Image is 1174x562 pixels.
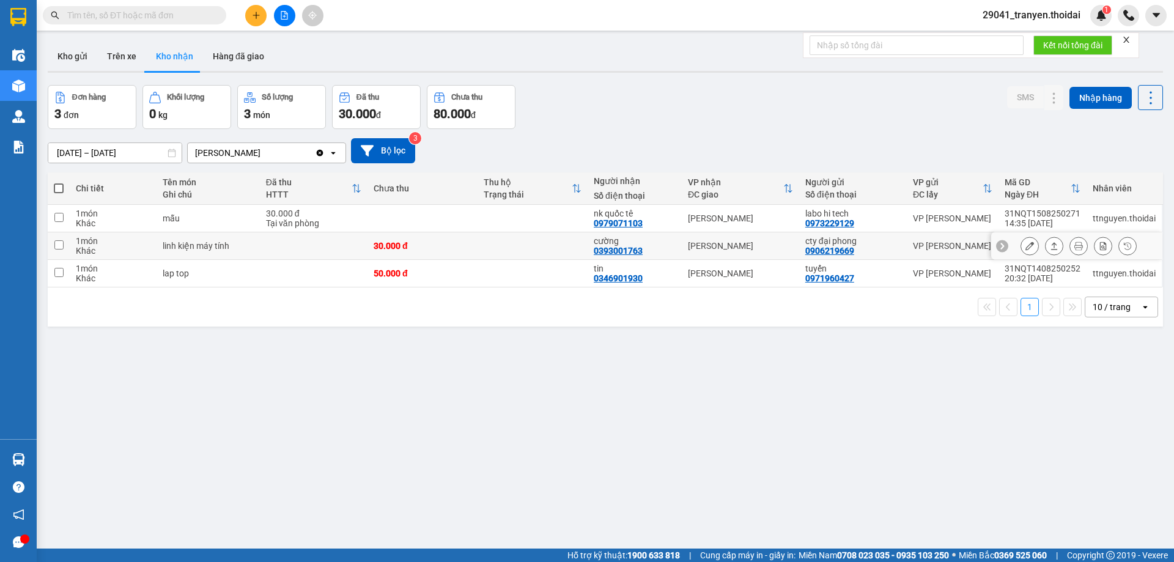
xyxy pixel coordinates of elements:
[1007,86,1044,108] button: SMS
[302,5,323,26] button: aim
[451,93,482,102] div: Chưa thu
[594,218,643,228] div: 0979071103
[688,213,793,223] div: [PERSON_NAME]
[594,209,676,218] div: nk quốc tê
[1104,6,1109,14] span: 1
[10,8,26,26] img: logo-vxr
[594,264,676,273] div: tin
[328,148,338,158] svg: open
[1005,264,1080,273] div: 31NQT1408250252
[76,273,150,283] div: Khác
[149,106,156,121] span: 0
[266,218,361,228] div: Tại văn phòng
[1123,10,1134,21] img: phone-icon
[76,183,150,193] div: Chi tiết
[64,110,79,120] span: đơn
[1021,237,1039,255] div: Sửa đơn hàng
[72,93,106,102] div: Đơn hàng
[163,190,253,199] div: Ghi chú
[688,177,783,187] div: VP nhận
[1140,302,1150,312] svg: open
[805,209,901,218] div: labo hi tech
[1005,190,1071,199] div: Ngày ĐH
[142,85,231,129] button: Khối lượng0kg
[799,549,949,562] span: Miền Nam
[19,53,125,96] span: Chuyển phát nhanh: [GEOGRAPHIC_DATA] - [GEOGRAPHIC_DATA]
[1005,177,1071,187] div: Mã GD
[12,141,25,153] img: solution-icon
[907,172,999,205] th: Toggle SortBy
[837,550,949,560] strong: 0708 023 035 - 0935 103 250
[76,264,150,273] div: 1 món
[266,177,352,187] div: Đã thu
[374,268,471,278] div: 50.000 đ
[315,148,325,158] svg: Clear value
[594,176,676,186] div: Người nhận
[262,93,293,102] div: Số lượng
[252,11,260,20] span: plus
[805,218,854,228] div: 0973229129
[158,110,168,120] span: kg
[351,138,415,163] button: Bộ lọc
[203,42,274,71] button: Hàng đã giao
[332,85,421,129] button: Đã thu30.000đ
[12,79,25,92] img: warehouse-icon
[76,246,150,256] div: Khác
[1145,5,1167,26] button: caret-down
[266,190,352,199] div: HTTT
[163,241,253,251] div: linh kiện máy tính
[6,43,15,106] img: logo
[76,209,150,218] div: 1 món
[167,93,204,102] div: Khối lượng
[594,273,643,283] div: 0346901930
[1056,549,1058,562] span: |
[913,268,992,278] div: VP [PERSON_NAME]
[594,191,676,201] div: Số điện thoại
[76,218,150,228] div: Khác
[805,190,901,199] div: Số điện thoại
[237,85,326,129] button: Số lượng3món
[994,550,1047,560] strong: 0369 525 060
[471,110,476,120] span: đ
[1033,35,1112,55] button: Kết nối tổng đài
[567,549,680,562] span: Hỗ trợ kỹ thuật:
[76,236,150,246] div: 1 món
[280,11,289,20] span: file-add
[253,110,270,120] span: món
[689,549,691,562] span: |
[688,241,793,251] div: [PERSON_NAME]
[1005,209,1080,218] div: 31NQT1508250271
[952,553,956,558] span: ⚪️
[913,213,992,223] div: VP [PERSON_NAME]
[478,172,588,205] th: Toggle SortBy
[51,11,59,20] span: search
[913,190,983,199] div: ĐC lấy
[1096,10,1107,21] img: icon-new-feature
[67,9,212,22] input: Tìm tên, số ĐT hoặc mã đơn
[274,5,295,26] button: file-add
[245,5,267,26] button: plus
[374,241,471,251] div: 30.000 đ
[999,172,1087,205] th: Toggle SortBy
[913,177,983,187] div: VP gửi
[594,236,676,246] div: cường
[805,246,854,256] div: 0906219669
[13,481,24,493] span: question-circle
[163,177,253,187] div: Tên món
[1005,273,1080,283] div: 20:32 [DATE]
[1151,10,1162,21] span: caret-down
[1043,39,1102,52] span: Kết nối tổng đài
[97,42,146,71] button: Trên xe
[810,35,1024,55] input: Nhập số tổng đài
[376,110,381,120] span: đ
[356,93,379,102] div: Đã thu
[805,177,901,187] div: Người gửi
[805,264,901,273] div: tuyến
[913,241,992,251] div: VP [PERSON_NAME]
[1106,551,1115,560] span: copyright
[688,190,783,199] div: ĐC giao
[1093,301,1131,313] div: 10 / trang
[1005,218,1080,228] div: 14:35 [DATE]
[12,453,25,466] img: warehouse-icon
[688,268,793,278] div: [PERSON_NAME]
